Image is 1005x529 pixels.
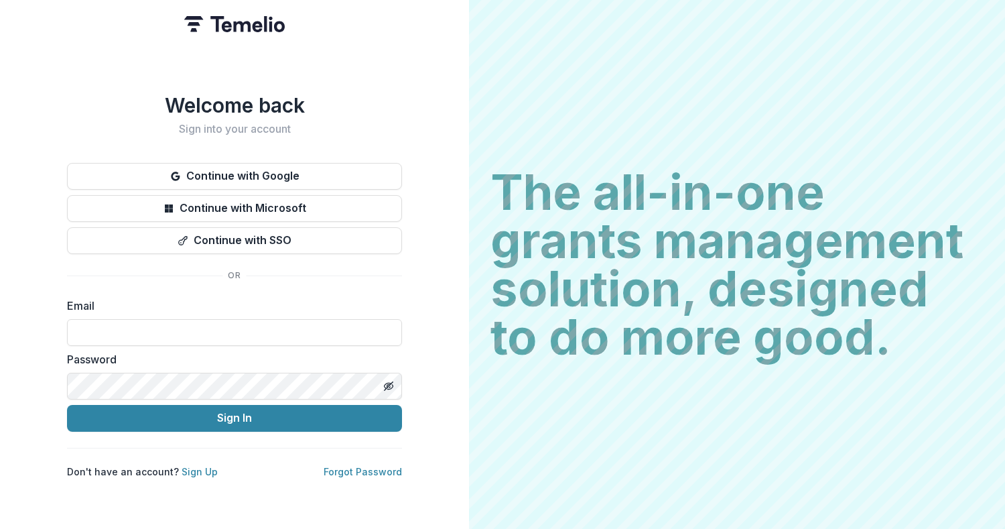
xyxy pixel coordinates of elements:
[67,123,402,135] h2: Sign into your account
[67,195,402,222] button: Continue with Microsoft
[67,351,394,367] label: Password
[67,227,402,254] button: Continue with SSO
[378,375,399,397] button: Toggle password visibility
[182,466,218,477] a: Sign Up
[324,466,402,477] a: Forgot Password
[67,405,402,432] button: Sign In
[184,16,285,32] img: Temelio
[67,465,218,479] p: Don't have an account?
[67,93,402,117] h1: Welcome back
[67,298,394,314] label: Email
[67,163,402,190] button: Continue with Google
